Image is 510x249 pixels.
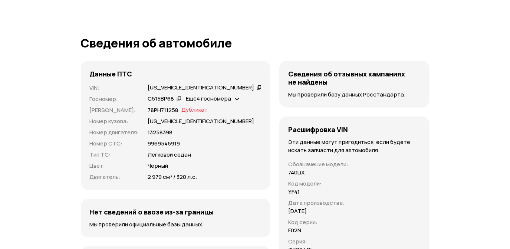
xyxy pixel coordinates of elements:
[90,106,139,114] p: [PERSON_NAME] :
[90,84,139,92] p: VIN :
[288,160,350,168] p: Обозначение модели :
[148,128,173,137] p: 13258398
[90,117,139,125] p: Номер кузова :
[288,207,307,215] p: [DATE]
[288,168,305,177] p: 740LiX
[288,188,300,196] p: YF41
[148,95,174,103] div: С515ВР68
[182,106,208,114] span: Дубликат
[288,226,301,235] p: F02N
[288,180,350,188] p: Код модели :
[90,173,139,181] p: Двигатель :
[288,70,420,86] h4: Сведения об отзывных кампаниях не найдены
[148,173,197,181] p: 2 979 см³ / 320 л.с.
[148,84,254,92] div: [US_VEHICLE_IDENTIFICATION_NUMBER]
[186,95,231,102] span: Ещё 4 госномера
[90,220,262,229] p: Мы проверили официальные базы данных.
[148,162,168,170] p: Черный
[81,36,430,50] h1: Сведения об автомобиле
[90,208,214,216] h4: Нет сведений о ввозе из-за границы
[288,237,350,246] p: Серия :
[90,151,139,159] p: Тип ТС :
[90,95,139,103] p: Госномер :
[288,218,350,226] p: Код серии :
[288,125,348,134] h4: Расшифровка VIN
[288,138,420,154] p: Эти данные могут пригодиться, если будете искать запчасти для автомобиля.
[148,117,254,125] p: [US_VEHICLE_IDENTIFICATION_NUMBER]
[148,140,180,148] p: 9969545919
[90,162,139,170] p: Цвет :
[90,140,139,148] p: Номер СТС :
[288,199,350,207] p: Дата производства :
[288,91,420,99] p: Мы проверили базу данных Росстандарта.
[90,128,139,137] p: Номер двигателя :
[90,70,132,78] h4: Данные ПТС
[148,151,191,159] p: Легковой седан
[148,106,179,114] p: 78РН711258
